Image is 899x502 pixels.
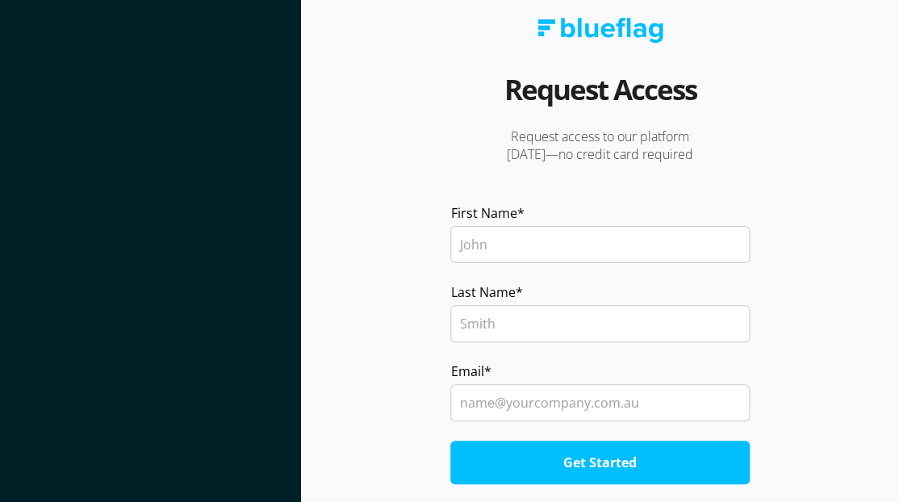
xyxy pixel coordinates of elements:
span: Email [450,362,483,381]
span: First Name [450,203,516,223]
p: Request access to our platform [DATE]—no credit card required [450,128,749,163]
input: Smith [450,305,749,342]
input: Get Started [450,441,749,484]
input: name@yourcompany.com.au [450,384,749,421]
input: John [450,226,749,263]
h2: Request Access [504,67,696,128]
img: Blue Flag logo [537,18,663,43]
span: Last Name [450,282,515,302]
